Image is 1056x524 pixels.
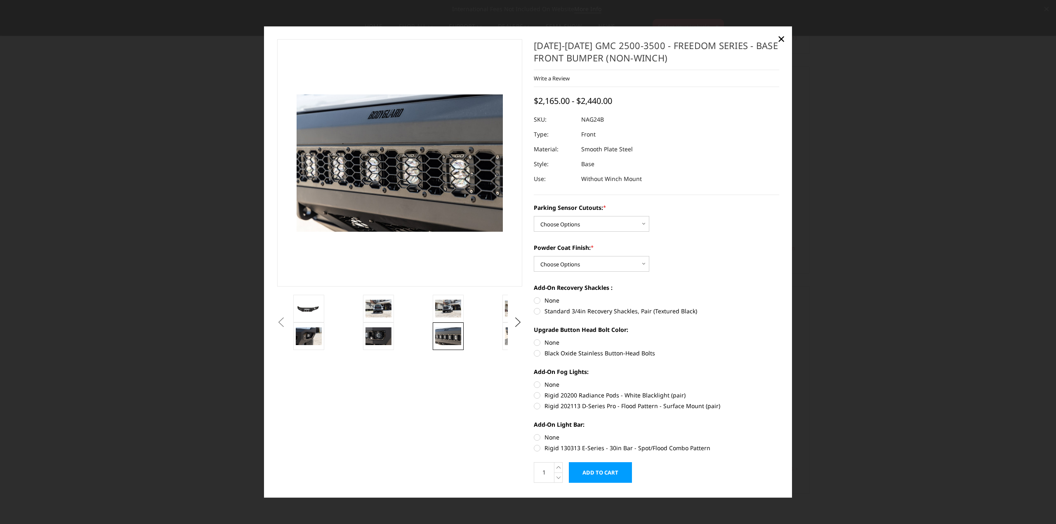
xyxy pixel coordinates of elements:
label: Upgrade Button Head Bolt Color: [534,325,779,334]
dd: Base [581,157,594,172]
dd: Without Winch Mount [581,172,642,186]
label: Parking Sensor Cutouts: [534,203,779,212]
dd: Front [581,127,596,142]
img: 2024-2025 GMC 2500-3500 - Freedom Series - Base Front Bumper (non-winch) [365,328,391,345]
img: 2024-2025 GMC 2500-3500 - Freedom Series - Base Front Bumper (non-winch) [365,300,391,317]
button: Next [512,316,524,329]
a: Write a Review [534,75,570,82]
dt: Type: [534,127,575,142]
dt: Use: [534,172,575,186]
h1: [DATE]-[DATE] GMC 2500-3500 - Freedom Series - Base Front Bumper (non-winch) [534,39,779,70]
label: Rigid 20200 Radiance Pods - White Blacklight (pair) [534,391,779,399]
input: Add to Cart [569,462,632,483]
img: 2024-2025 GMC 2500-3500 - Freedom Series - Base Front Bumper (non-winch) [435,328,461,345]
span: $2,165.00 - $2,440.00 [534,95,612,106]
label: Add-On Light Bar: [534,420,779,429]
label: Rigid 202113 D-Series Pro - Flood Pattern - Surface Mount (pair) [534,402,779,410]
dt: SKU: [534,112,575,127]
label: Powder Coat Finish: [534,243,779,252]
button: Previous [275,316,288,329]
label: None [534,338,779,347]
img: 2024-2025 GMC 2500-3500 - Freedom Series - Base Front Bumper (non-winch) [296,303,322,315]
img: 2024-2025 GMC 2500-3500 - Freedom Series - Base Front Bumper (non-winch) [505,300,531,317]
dt: Material: [534,142,575,157]
dd: NAG24B [581,112,604,127]
label: Standard 3/4in Recovery Shackles, Pair (Textured Black) [534,307,779,315]
label: None [534,380,779,389]
span: × [778,30,785,47]
img: 2024-2025 GMC 2500-3500 - Freedom Series - Base Front Bumper (non-winch) [435,300,461,317]
dt: Style: [534,157,575,172]
label: Add-On Recovery Shackles : [534,283,779,292]
iframe: Chat Widget [1015,484,1056,524]
label: Black Oxide Stainless Button-Head Bolts [534,349,779,357]
label: Rigid 130313 E-Series - 30in Bar - Spot/Flood Combo Pattern [534,444,779,452]
a: Close [775,32,788,45]
img: 2024-2025 GMC 2500-3500 - Freedom Series - Base Front Bumper (non-winch) [296,328,322,345]
img: 2024-2025 GMC 2500-3500 - Freedom Series - Base Front Bumper (non-winch) [505,328,531,345]
label: Add-On Fog Lights: [534,367,779,376]
a: 2024-2025 GMC 2500-3500 - Freedom Series - Base Front Bumper (non-winch) [277,39,523,287]
dd: Smooth Plate Steel [581,142,633,157]
label: None [534,433,779,442]
label: None [534,296,779,305]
